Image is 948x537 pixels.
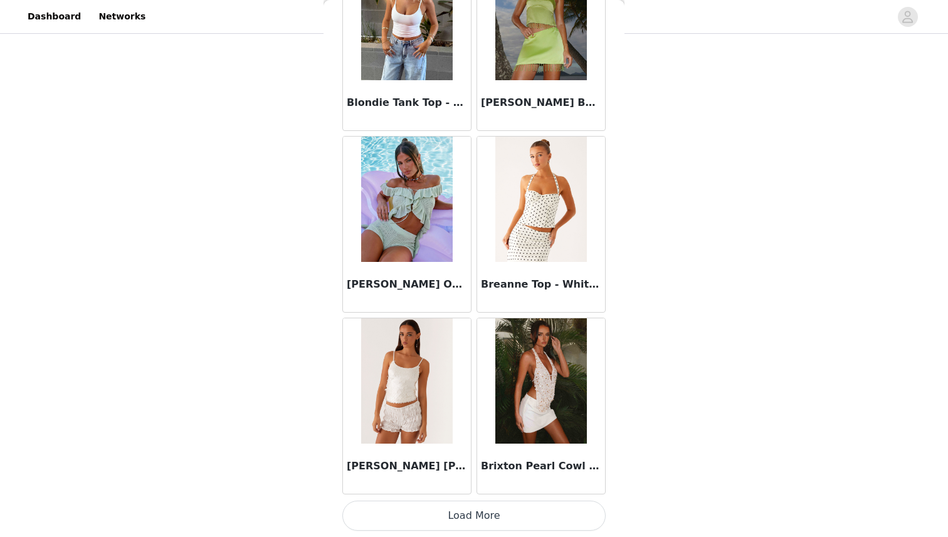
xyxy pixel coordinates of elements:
[495,318,586,444] img: Brixton Pearl Cowl Neck Halter Top - Pearl
[481,277,601,292] h3: Breanne Top - White Polka Dot
[347,277,467,292] h3: [PERSON_NAME] Off Shoulder Knit Top - Mint
[361,318,452,444] img: Britta Sequin Cami Top - White
[91,3,153,31] a: Networks
[495,137,586,262] img: Breanne Top - White Polka Dot
[347,95,467,110] h3: Blondie Tank Top - White
[20,3,88,31] a: Dashboard
[481,95,601,110] h3: [PERSON_NAME] Beaded Top - Lime
[902,7,914,27] div: avatar
[347,459,467,474] h3: [PERSON_NAME] [PERSON_NAME] Top - White
[361,137,452,262] img: Bowen Off Shoulder Knit Top - Mint
[342,501,606,531] button: Load More
[481,459,601,474] h3: Brixton Pearl Cowl Neck Halter Top - Pearl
